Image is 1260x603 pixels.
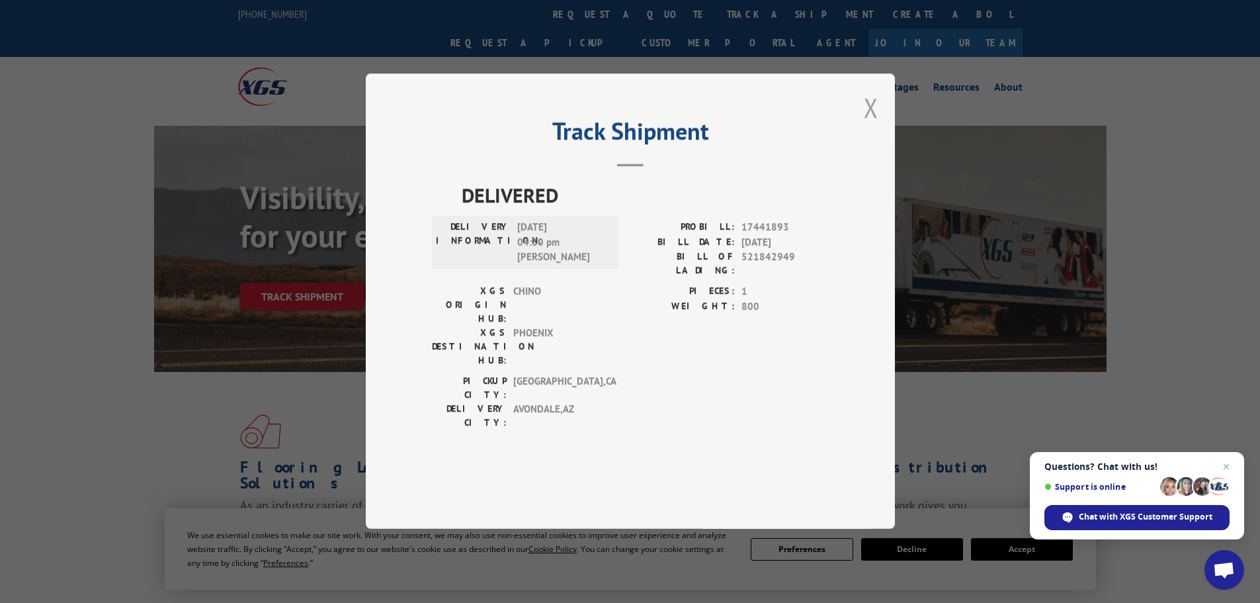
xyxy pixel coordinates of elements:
[513,375,603,402] span: [GEOGRAPHIC_DATA] , CA
[432,375,507,402] label: PICKUP CITY:
[1079,511,1212,523] span: Chat with XGS Customer Support
[432,122,829,147] h2: Track Shipment
[741,299,829,314] span: 800
[741,235,829,250] span: [DATE]
[630,235,735,250] label: BILL DATE:
[432,285,507,326] label: XGS ORIGIN HUB:
[741,220,829,236] span: 17441893
[513,402,603,430] span: AVONDALE , AZ
[630,220,735,236] label: PROBILL:
[630,250,735,278] label: BILL OF LADING:
[513,285,603,326] span: CHINO
[513,326,603,368] span: PHOENIX
[1044,461,1230,472] span: Questions? Chat with us!
[517,220,607,265] span: [DATE] 04:30 pm [PERSON_NAME]
[432,326,507,368] label: XGS DESTINATION HUB:
[741,285,829,300] span: 1
[1044,505,1230,530] div: Chat with XGS Customer Support
[436,220,511,265] label: DELIVERY INFORMATION:
[1218,459,1234,475] span: Close chat
[864,90,878,125] button: Close modal
[1044,482,1155,492] span: Support is online
[630,299,735,314] label: WEIGHT:
[741,250,829,278] span: 521842949
[1204,550,1244,590] div: Open chat
[462,181,829,210] span: DELIVERED
[432,402,507,430] label: DELIVERY CITY:
[630,285,735,300] label: PIECES:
